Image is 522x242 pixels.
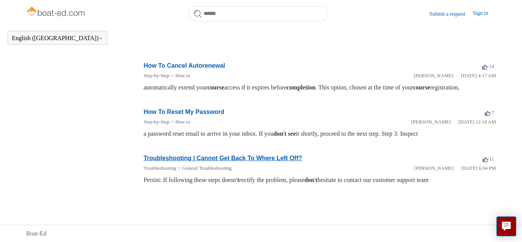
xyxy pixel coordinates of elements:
[461,165,496,171] time: 01/05/2024, 18:04
[144,118,170,126] li: Step-by-Step
[144,119,170,125] a: Step-by-Step
[414,164,454,172] li: [PERSON_NAME]
[144,73,170,78] a: Step-by-Step
[26,5,87,20] img: Boat-Ed Help Center home page
[430,10,473,18] a: Submit a request
[170,72,190,80] li: How to
[175,119,190,125] a: How to
[287,84,316,91] em: completion
[496,216,516,236] button: Live chat
[208,84,224,91] em: course
[473,9,496,18] a: Sign in
[176,164,232,172] li: General Troubleshooting
[284,130,286,137] em: t
[305,177,314,183] em: don
[414,72,453,80] li: [PERSON_NAME]
[170,118,190,126] li: How to
[411,118,451,126] li: [PERSON_NAME]
[315,177,317,183] em: t
[274,130,284,137] em: don
[237,177,239,183] em: t
[485,110,494,115] span: -7
[483,156,494,162] span: -11
[26,229,46,238] a: Boat-Ed
[12,35,103,42] button: English ([GEOGRAPHIC_DATA])
[144,155,302,161] a: Troubleshooting | Cannot Get Back To Where Left Off?
[288,130,296,137] em: see
[144,129,496,138] div: a password reset email to arrive in your inbox. If you ' it shortly, proceed to the next step. St...
[413,84,430,91] em: course
[482,63,494,69] span: -14
[144,62,225,69] a: How To Cancel Autorenewal
[188,6,328,21] input: Search
[461,73,496,78] time: 03/16/2022, 04:17
[144,164,176,172] li: Troubleshooting
[458,119,496,125] time: 03/14/2022, 00:18
[144,175,496,185] div: Persist: If following these steps doesn' rectify the problem, please ' hesitate to contact our cu...
[144,109,224,115] a: How To Reset My Password
[182,165,232,171] a: General Troubleshooting
[175,73,190,78] a: How to
[144,165,176,171] a: Troubleshooting
[144,83,496,92] div: automatically extend your access if it expires before . This option, chosen at the time of your r...
[144,72,170,80] li: Step-by-Step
